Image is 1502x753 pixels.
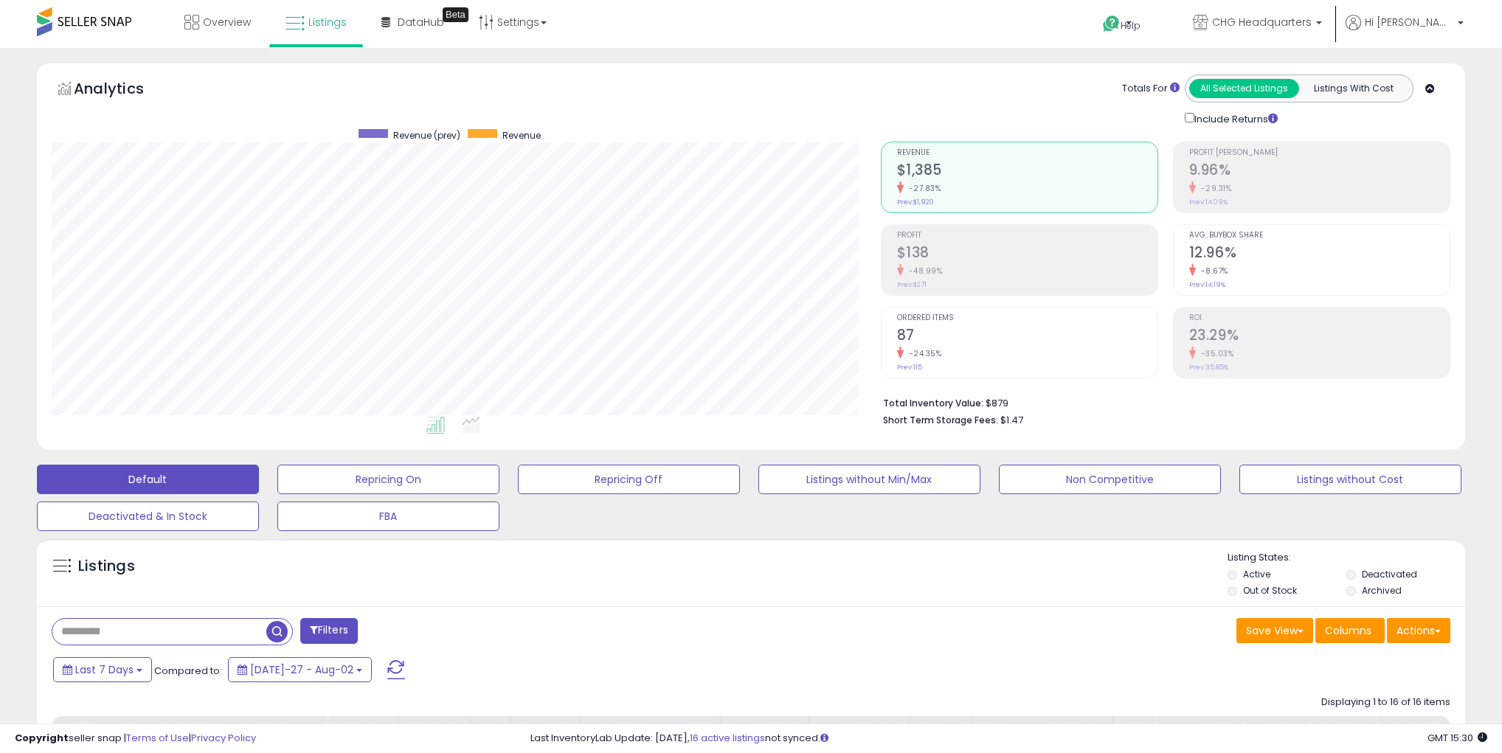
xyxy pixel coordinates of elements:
div: seller snap | | [15,732,256,746]
button: Columns [1315,618,1385,643]
button: Repricing On [277,465,499,494]
span: Hi [PERSON_NAME] [1365,15,1453,30]
button: Last 7 Days [53,657,152,682]
b: Total Inventory Value: [883,397,983,409]
a: Privacy Policy [191,731,256,745]
span: ROI [1189,314,1450,322]
button: Default [37,465,259,494]
button: Save View [1236,618,1313,643]
span: Revenue (prev) [393,129,460,142]
a: Hi [PERSON_NAME] [1346,15,1464,48]
div: Totals For [1122,82,1180,96]
span: Compared to: [154,664,222,678]
button: Listings With Cost [1298,79,1408,98]
h2: $138 [897,244,1157,264]
button: All Selected Listings [1189,79,1299,98]
small: Prev: 35.85% [1189,363,1228,372]
button: Repricing Off [518,465,740,494]
h5: Listings [78,556,135,577]
h2: 9.96% [1189,162,1450,181]
small: -29.31% [1196,183,1232,194]
span: CHG Headquarters [1212,15,1312,30]
span: Profit [PERSON_NAME] [1189,149,1450,157]
h2: $1,385 [897,162,1157,181]
small: -24.35% [904,348,942,359]
span: [DATE]-27 - Aug-02 [250,662,353,677]
small: -8.67% [1196,266,1228,277]
h5: Analytics [74,78,173,103]
span: Ordered Items [897,314,1157,322]
small: -48.99% [904,266,943,277]
a: 16 active listings [690,731,765,745]
h2: 87 [897,327,1157,347]
span: Overview [203,15,251,30]
small: Prev: 115 [897,363,922,372]
strong: Copyright [15,731,69,745]
h2: 12.96% [1189,244,1450,264]
a: Terms of Use [126,731,189,745]
h2: 23.29% [1189,327,1450,347]
small: -35.03% [1196,348,1234,359]
div: Last InventoryLab Update: [DATE], not synced. [530,732,1487,746]
small: -27.83% [904,183,941,194]
i: Get Help [1102,15,1121,33]
span: Revenue [502,129,541,142]
label: Out of Stock [1243,584,1297,597]
button: Listings without Min/Max [758,465,980,494]
span: Help [1121,19,1141,32]
small: Prev: $271 [897,280,927,289]
button: Filters [300,618,358,644]
button: [DATE]-27 - Aug-02 [228,657,372,682]
a: Help [1091,4,1169,48]
span: Profit [897,232,1157,240]
small: Prev: $1,920 [897,198,934,207]
div: Displaying 1 to 16 of 16 items [1321,695,1450,709]
span: DataHub [398,15,444,30]
label: Active [1243,568,1270,580]
div: Include Returns [1174,110,1295,127]
button: Listings without Cost [1239,465,1461,494]
span: $1.47 [1000,413,1023,427]
li: $879 [883,393,1440,411]
b: Short Term Storage Fees: [883,414,998,426]
span: 2025-08-11 15:30 GMT [1427,731,1487,745]
span: Revenue [897,149,1157,157]
div: Tooltip anchor [443,7,468,22]
span: Avg. Buybox Share [1189,232,1450,240]
span: Last 7 Days [75,662,134,677]
span: Columns [1325,623,1371,638]
small: Prev: 14.09% [1189,198,1228,207]
p: Listing States: [1228,551,1465,565]
label: Archived [1362,584,1402,597]
label: Deactivated [1362,568,1417,580]
button: Non Competitive [999,465,1221,494]
small: Prev: 14.19% [1189,280,1225,289]
span: Listings [308,15,347,30]
button: Actions [1387,618,1450,643]
button: FBA [277,502,499,531]
button: Deactivated & In Stock [37,502,259,531]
